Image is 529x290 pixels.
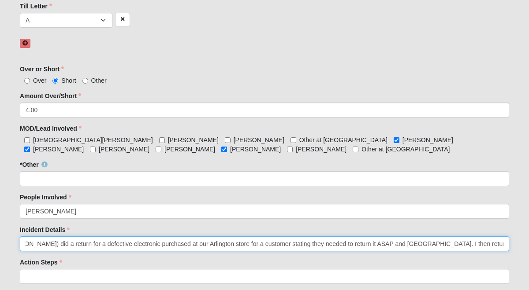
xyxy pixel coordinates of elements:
[402,136,453,143] span: [PERSON_NAME]
[234,136,284,143] span: [PERSON_NAME]
[24,78,30,84] input: Over
[20,193,71,202] label: People Involved
[33,146,84,153] span: [PERSON_NAME]
[156,147,161,152] input: [PERSON_NAME]
[20,258,62,267] label: Action Steps
[159,137,165,143] input: [PERSON_NAME]
[164,146,215,153] span: [PERSON_NAME]
[221,147,227,152] input: [PERSON_NAME]
[82,78,88,84] input: Other
[20,225,70,234] label: Incident Details
[33,77,46,84] span: Over
[20,92,81,100] label: Amount Over/Short
[287,147,293,152] input: [PERSON_NAME]
[99,146,149,153] span: [PERSON_NAME]
[20,124,82,133] label: MOD/Lead Involved
[24,147,30,152] input: [PERSON_NAME]
[52,78,58,84] input: Short
[296,146,346,153] span: [PERSON_NAME]
[230,146,281,153] span: [PERSON_NAME]
[24,137,30,143] input: [DEMOGRAPHIC_DATA][PERSON_NAME]
[33,136,153,143] span: [DEMOGRAPHIC_DATA][PERSON_NAME]
[20,65,64,73] label: Over or Short
[90,147,96,152] input: [PERSON_NAME]
[61,77,76,84] span: Short
[361,146,450,153] span: Other at [GEOGRAPHIC_DATA]
[20,2,52,11] label: Till Letter
[394,137,399,143] input: [PERSON_NAME]
[291,137,296,143] input: Other at [GEOGRAPHIC_DATA]
[20,160,48,169] label: *Other
[168,136,219,143] span: [PERSON_NAME]
[225,137,231,143] input: [PERSON_NAME]
[91,77,107,84] span: Other
[353,147,358,152] input: Other at [GEOGRAPHIC_DATA]
[299,136,387,143] span: Other at [GEOGRAPHIC_DATA]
